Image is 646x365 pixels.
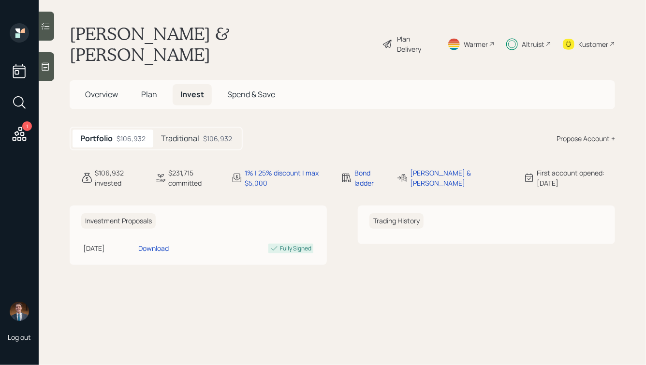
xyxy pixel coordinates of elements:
div: Download [138,243,169,253]
div: Bond ladder [354,168,385,188]
div: Altruist [522,39,544,49]
div: 1% | 25% discount | max $5,000 [245,168,329,188]
span: Spend & Save [227,89,275,100]
span: Overview [85,89,118,100]
div: 1 [22,121,32,131]
div: $106,932 invested [95,168,143,188]
div: [PERSON_NAME] & [PERSON_NAME] [410,168,512,188]
div: Plan Delivery [397,34,436,54]
h1: [PERSON_NAME] & [PERSON_NAME] [70,23,374,65]
div: $106,932 [117,133,146,144]
div: $106,932 [203,133,232,144]
div: First account opened: [DATE] [537,168,615,188]
img: hunter_neumayer.jpg [10,302,29,321]
div: Warmer [464,39,488,49]
h6: Trading History [369,213,424,229]
div: Log out [8,333,31,342]
div: Kustomer [578,39,608,49]
h6: Investment Proposals [81,213,156,229]
div: $231,715 committed [168,168,220,188]
div: [DATE] [83,243,134,253]
div: Fully Signed [280,244,311,253]
span: Plan [141,89,157,100]
h5: Portfolio [80,134,113,143]
div: Propose Account + [557,133,615,144]
span: Invest [180,89,204,100]
h5: Traditional [161,134,199,143]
